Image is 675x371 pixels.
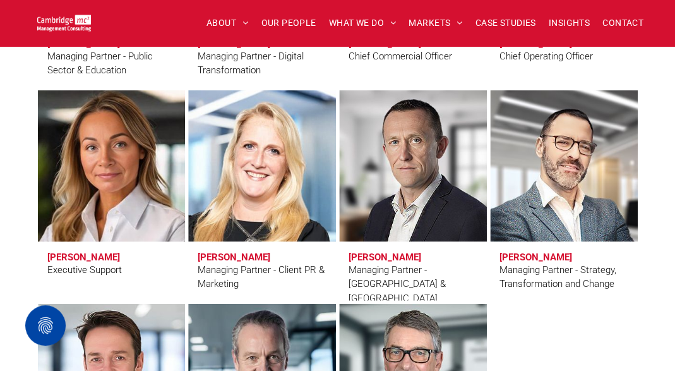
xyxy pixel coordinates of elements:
[200,13,255,33] a: ABOUT
[323,13,403,33] a: WHAT WE DO
[37,16,91,30] a: Your Business Transformed | Cambridge Management Consulting
[198,263,326,291] div: Managing Partner - Client PR & Marketing
[542,13,596,33] a: INSIGHTS
[188,90,336,242] a: Faye Holland | Managing Partner - Client PR & Marketing
[349,252,421,263] h3: [PERSON_NAME]
[499,263,628,291] div: Managing Partner - Strategy, Transformation and Change
[47,49,176,78] div: Managing Partner - Public Sector & Education
[33,86,189,246] a: Kate Hancock | Executive Support | Cambridge Management Consulting
[254,13,322,33] a: OUR PEOPLE
[596,13,650,33] a: CONTACT
[499,252,572,263] h3: [PERSON_NAME]
[349,263,477,306] div: Managing Partner - [GEOGRAPHIC_DATA] & [GEOGRAPHIC_DATA]
[339,90,487,242] a: Jason Jennings | Managing Partner - UK & Ireland
[490,90,638,242] a: Mauro Mortali | Managing Partner - Strategy | Cambridge Management Consulting
[47,252,120,263] h3: [PERSON_NAME]
[47,263,122,277] div: Executive Support
[37,15,91,31] img: Go to Homepage
[499,49,593,64] div: Chief Operating Officer
[402,13,469,33] a: MARKETS
[198,49,326,78] div: Managing Partner - Digital Transformation
[349,49,452,64] div: Chief Commercial Officer
[198,252,270,263] h3: [PERSON_NAME]
[469,13,542,33] a: CASE STUDIES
